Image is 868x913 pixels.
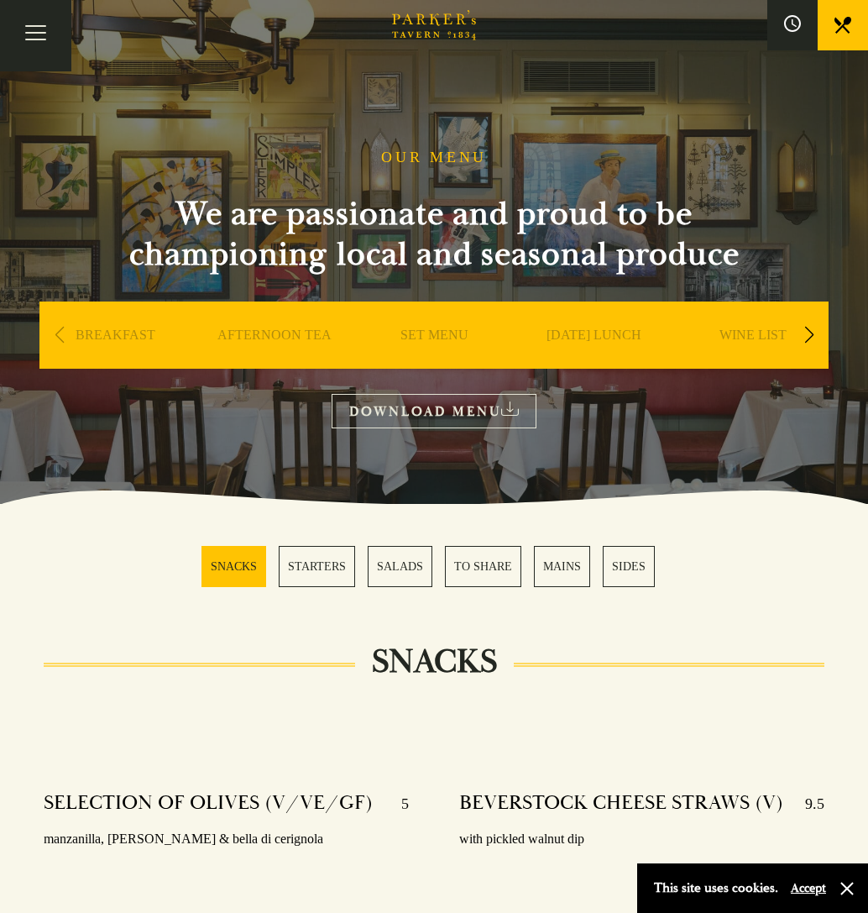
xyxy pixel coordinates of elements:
[677,302,829,419] div: 5 / 9
[791,880,826,896] button: Accept
[76,327,155,394] a: BREAKFAST
[44,827,409,852] p: manzanilla, [PERSON_NAME] & bella di cerignola
[48,317,71,354] div: Previous slide
[98,194,770,275] h2: We are passionate and proud to be championing local and seasonal produce
[654,876,778,900] p: This site uses cookies.
[546,327,641,394] a: [DATE] LUNCH
[400,327,468,394] a: SET MENU
[355,642,514,682] h2: SNACKS
[381,149,487,167] h1: OUR MENU
[459,827,824,852] p: with pickled walnut dip
[358,302,510,419] div: 3 / 9
[39,302,191,419] div: 1 / 9
[201,546,266,587] a: 1 / 6
[384,790,409,817] p: 5
[603,546,655,587] a: 6 / 6
[788,790,824,817] p: 9.5
[445,546,521,587] a: 4 / 6
[719,327,787,394] a: WINE LIST
[217,327,332,394] a: AFTERNOON TEA
[459,790,783,817] h4: BEVERSTOCK CHEESE STRAWS (V)
[44,790,373,817] h4: SELECTION OF OLIVES (V/VE/GF)
[199,302,350,419] div: 2 / 9
[534,546,590,587] a: 5 / 6
[518,302,669,419] div: 4 / 9
[279,546,355,587] a: 2 / 6
[839,880,855,897] button: Close and accept
[368,546,432,587] a: 3 / 6
[797,317,820,354] div: Next slide
[332,394,536,428] a: DOWNLOAD MENU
